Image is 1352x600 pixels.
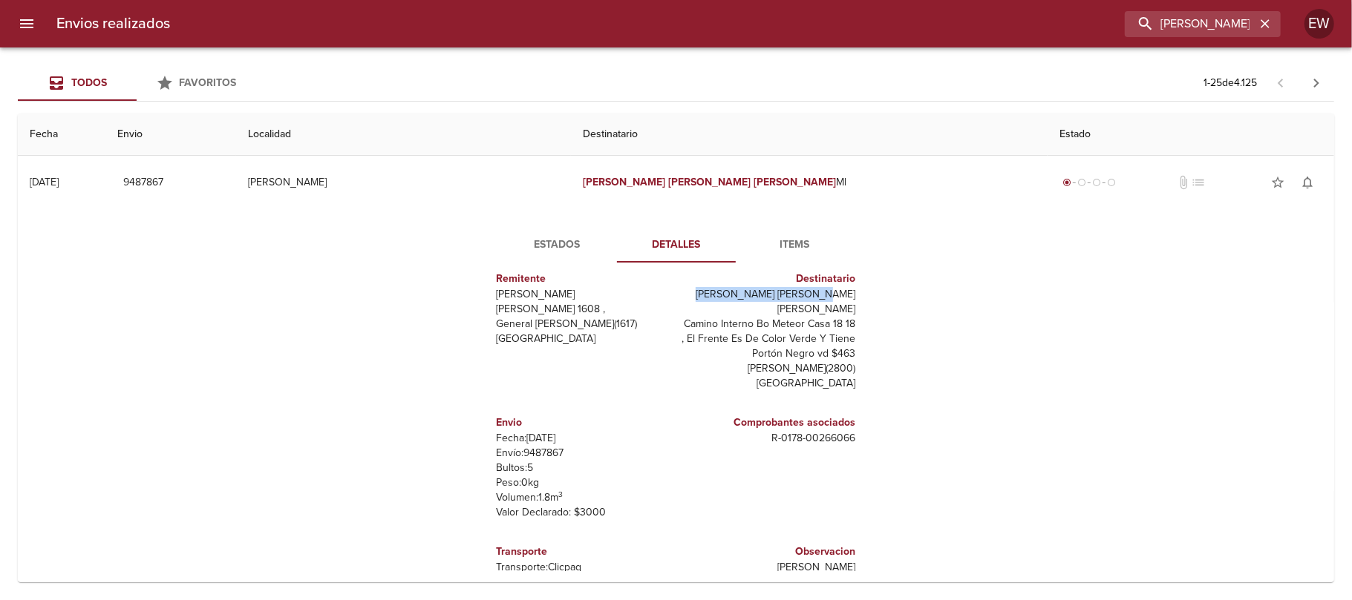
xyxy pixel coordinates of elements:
[56,12,170,36] h6: Envios realizados
[1270,175,1285,190] span: star_border
[1204,76,1257,90] p: 1 - 25 de 4.125
[497,475,670,490] p: Peso: 0 kg
[571,156,1048,209] td: Ml
[1263,75,1299,90] span: Pagina anterior
[745,236,846,254] span: Items
[1059,175,1119,190] div: Generado
[668,176,751,188] em: [PERSON_NAME]
[571,113,1048,156] th: Destinatario
[30,176,59,188] div: [DATE]
[105,113,236,156] th: Envio
[682,431,856,446] p: R - 0178 - 00266066
[497,461,670,475] p: Bultos: 5
[497,544,670,560] h6: Transporte
[1062,178,1071,187] span: radio_button_checked
[1191,175,1206,190] span: No tiene pedido asociado
[497,332,670,346] p: [GEOGRAPHIC_DATA]
[497,431,670,446] p: Fecha: [DATE]
[9,6,45,42] button: menu
[682,415,856,431] h6: Comprobantes asociados
[1176,175,1191,190] span: No tiene documentos adjuntos
[626,236,727,254] span: Detalles
[117,169,169,197] button: 9487867
[682,560,856,590] p: [PERSON_NAME] [GEOGRAPHIC_DATA]
[1304,9,1334,39] div: EW
[559,489,564,499] sup: 3
[507,236,608,254] span: Estados
[497,317,670,332] p: General [PERSON_NAME] ( 1617 )
[18,113,105,156] th: Fecha
[497,505,670,520] p: Valor Declarado: $ 3000
[682,287,856,317] p: [PERSON_NAME] [PERSON_NAME] [PERSON_NAME]
[236,156,571,209] td: [PERSON_NAME]
[682,376,856,391] p: [GEOGRAPHIC_DATA]
[1293,168,1322,197] button: Activar notificaciones
[1263,168,1293,197] button: Agregar a favoritos
[497,560,670,575] p: Transporte: Clicpaq
[18,65,255,101] div: Tabs Envios
[236,113,571,156] th: Localidad
[1125,11,1255,37] input: buscar
[682,271,856,287] h6: Destinatario
[682,544,856,560] h6: Observacion
[497,446,670,461] p: Envío: 9487867
[682,361,856,376] p: [PERSON_NAME] ( 2800 )
[498,227,855,263] div: Tabs detalle de guia
[123,174,163,192] span: 9487867
[497,490,670,505] p: Volumen: 1.8 m
[497,302,670,317] p: [PERSON_NAME] 1608 ,
[1048,113,1334,156] th: Estado
[497,271,670,287] h6: Remitente
[71,76,107,89] span: Todos
[1107,178,1116,187] span: radio_button_unchecked
[1299,65,1334,101] span: Pagina siguiente
[754,176,836,188] em: [PERSON_NAME]
[1300,175,1315,190] span: notifications_none
[1092,178,1101,187] span: radio_button_unchecked
[1077,178,1086,187] span: radio_button_unchecked
[583,176,665,188] em: [PERSON_NAME]
[682,317,856,361] p: Camino Interno Bo Meteor Casa 18 18 , El Frente Es De Color Verde Y Tiene Portón Negro vd $463
[497,287,670,302] p: [PERSON_NAME]
[497,415,670,431] h6: Envio
[180,76,237,89] span: Favoritos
